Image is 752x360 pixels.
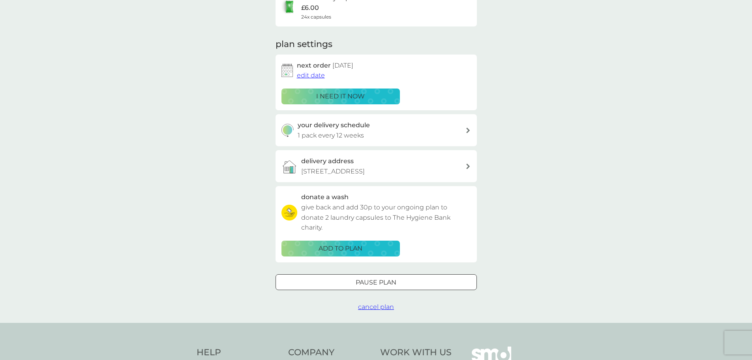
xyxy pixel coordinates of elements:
p: Pause plan [356,277,396,288]
h4: Help [197,347,281,359]
h3: donate a wash [301,192,349,202]
h2: next order [297,60,353,71]
span: 24x capsules [301,13,331,21]
p: i need it now [316,91,365,102]
button: i need it now [281,89,400,104]
button: cancel plan [358,302,394,312]
p: 1 pack every 12 weeks [298,130,364,141]
h3: your delivery schedule [298,120,370,130]
h4: Work With Us [380,347,452,359]
h3: delivery address [301,156,354,166]
button: Pause plan [276,274,477,290]
h4: Company [288,347,372,359]
span: cancel plan [358,303,394,311]
p: £6.00 [301,3,319,13]
button: your delivery schedule1 pack every 12 weeks [276,114,477,146]
h2: plan settings [276,38,332,51]
span: edit date [297,72,325,79]
a: delivery address[STREET_ADDRESS] [276,150,477,182]
span: [DATE] [332,62,353,69]
p: [STREET_ADDRESS] [301,166,365,177]
button: edit date [297,70,325,81]
p: give back and add 30p to your ongoing plan to donate 2 laundry capsules to The Hygiene Bank charity. [301,202,471,233]
button: ADD TO PLAN [281,241,400,256]
p: ADD TO PLAN [319,243,362,254]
